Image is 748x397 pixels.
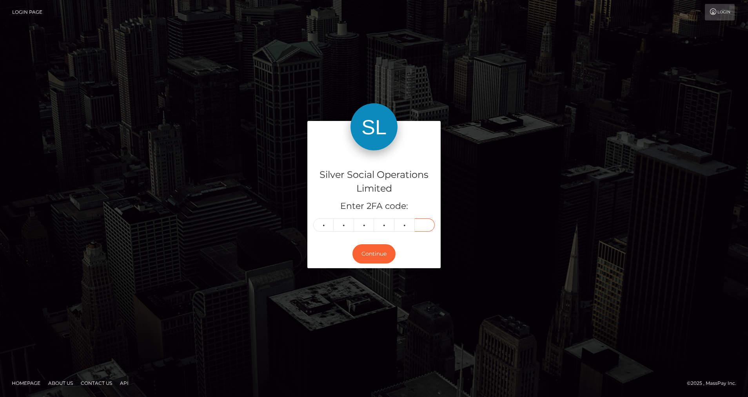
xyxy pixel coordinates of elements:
div: © 2025 , MassPay Inc. [687,379,742,388]
a: Homepage [9,377,44,389]
button: Continue [352,244,396,263]
a: About Us [45,377,76,389]
a: Login [705,4,735,20]
a: Contact Us [78,377,115,389]
a: Login Page [12,4,42,20]
h5: Enter 2FA code: [313,200,435,212]
img: Silver Social Operations Limited [350,103,398,150]
h4: Silver Social Operations Limited [313,168,435,196]
a: API [117,377,132,389]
